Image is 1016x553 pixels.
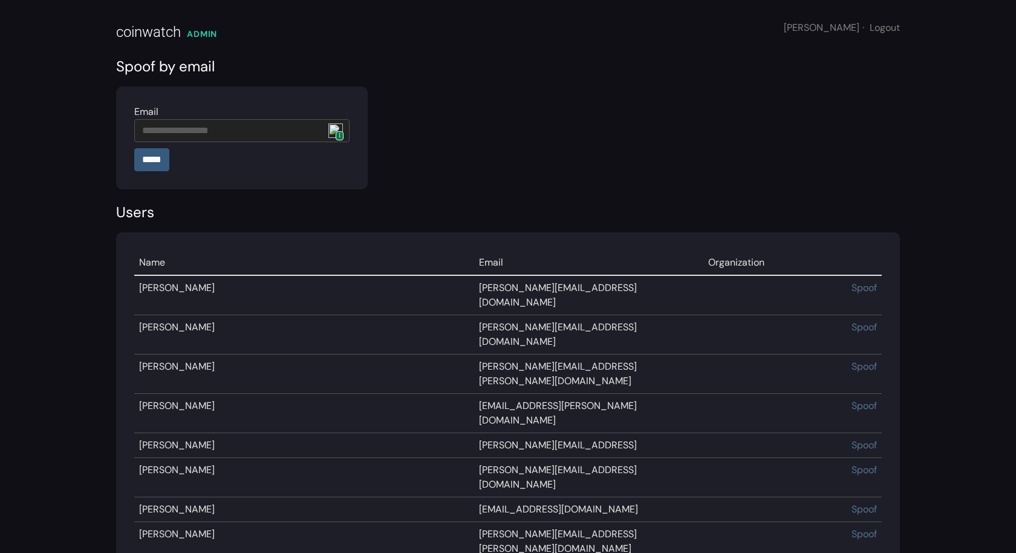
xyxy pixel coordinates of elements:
td: [PERSON_NAME] [134,315,474,355]
div: ADMIN [187,28,217,41]
a: Logout [870,21,900,34]
td: Name [134,250,474,275]
td: [PERSON_NAME][EMAIL_ADDRESS][DOMAIN_NAME] [474,315,703,355]
img: npw-badge-icon.svg [328,123,343,138]
td: [PERSON_NAME] [134,355,474,394]
a: Spoof [852,463,877,476]
div: Users [116,201,900,223]
a: Spoof [852,281,877,294]
span: · [862,21,864,34]
td: [EMAIL_ADDRESS][DOMAIN_NAME] [474,497,703,522]
td: [PERSON_NAME][EMAIL_ADDRESS][DOMAIN_NAME] [474,275,703,315]
a: Spoof [852,503,877,515]
label: Email [134,105,158,119]
td: [EMAIL_ADDRESS][PERSON_NAME][DOMAIN_NAME] [474,394,703,433]
a: Spoof [852,321,877,333]
td: Email [474,250,703,275]
a: Spoof [852,360,877,373]
td: [PERSON_NAME] [134,497,474,522]
div: [PERSON_NAME] [784,21,900,35]
td: Organization [703,250,847,275]
a: Spoof [852,439,877,451]
span: 1 [336,131,344,140]
td: [PERSON_NAME][EMAIL_ADDRESS][PERSON_NAME][DOMAIN_NAME] [474,355,703,394]
div: Spoof by email [116,56,900,77]
td: [PERSON_NAME] [134,275,474,315]
td: [PERSON_NAME] [134,458,474,497]
td: [PERSON_NAME][EMAIL_ADDRESS] [474,433,703,458]
a: Spoof [852,528,877,540]
td: [PERSON_NAME] [134,433,474,458]
div: coinwatch [116,21,181,43]
a: Spoof [852,399,877,412]
td: [PERSON_NAME] [134,394,474,433]
td: [PERSON_NAME][EMAIL_ADDRESS][DOMAIN_NAME] [474,458,703,497]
